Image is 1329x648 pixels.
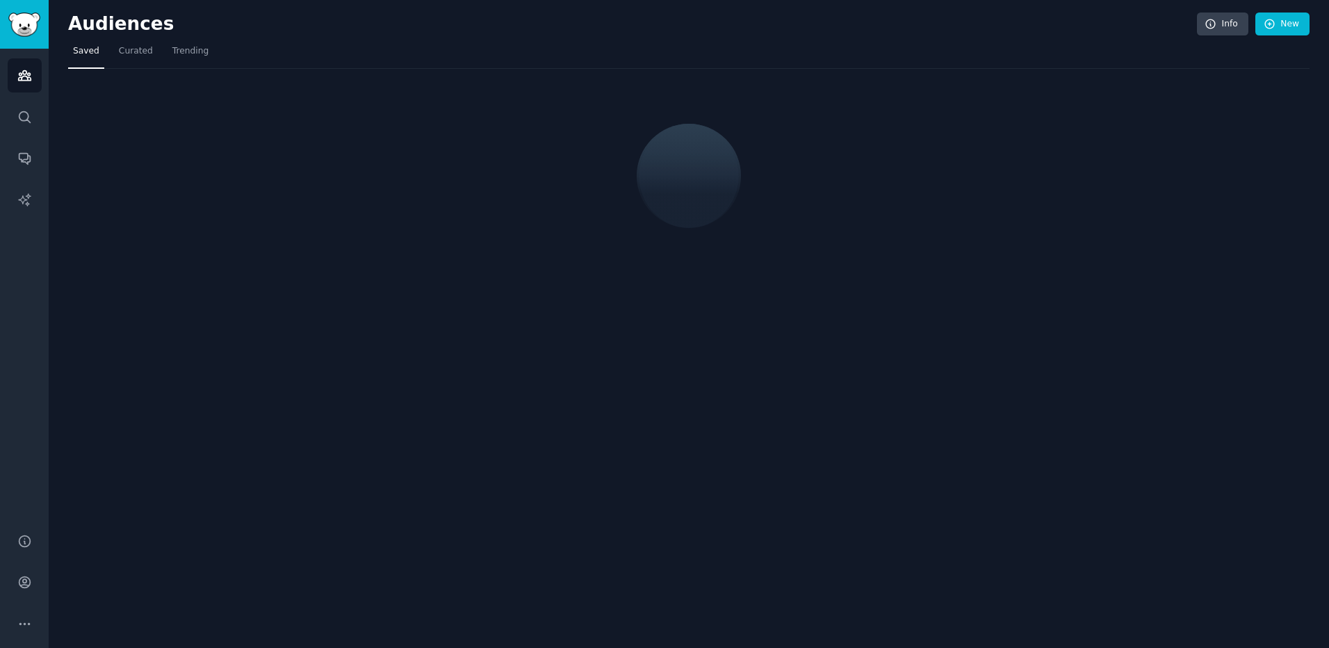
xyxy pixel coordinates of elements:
[68,40,104,69] a: Saved
[168,40,213,69] a: Trending
[8,13,40,37] img: GummySearch logo
[1255,13,1310,36] a: New
[1197,13,1248,36] a: Info
[68,13,1197,35] h2: Audiences
[172,45,209,58] span: Trending
[119,45,153,58] span: Curated
[73,45,99,58] span: Saved
[114,40,158,69] a: Curated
